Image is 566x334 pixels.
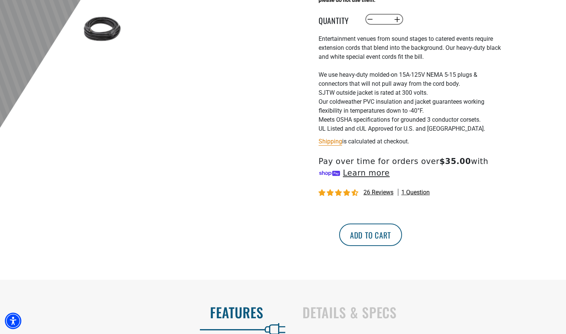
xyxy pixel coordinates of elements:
[319,136,502,146] div: is calculated at checkout.
[401,188,430,197] span: 1 question
[16,304,264,320] h2: Features
[319,124,502,133] li: UL Listed and cUL Approved for U.S. and [GEOGRAPHIC_DATA].
[319,189,360,197] span: 4.73 stars
[319,34,502,133] div: Entertainment venues from sound stages to catered events require extension cords that blend into ...
[319,138,342,145] a: Shipping
[319,15,356,24] label: Quantity
[319,88,502,97] li: SJTW outside jacket is rated at 300 volts.
[319,115,502,124] li: Meets OSHA specifications for grounded 3 conductor corsets.
[5,313,21,329] div: Accessibility Menu
[319,97,502,115] li: Our coldweather PVC insulation and jacket guarantees working flexibility in temperatures down to ...
[302,304,550,320] h2: Details & Specs
[80,7,124,51] img: black
[319,70,502,88] li: We use heavy-duty molded-on 15A-125V NEMA 5-15 plugs & connectors that will not pull away from th...
[363,189,393,196] span: 26 reviews
[339,224,402,246] button: Add to cart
